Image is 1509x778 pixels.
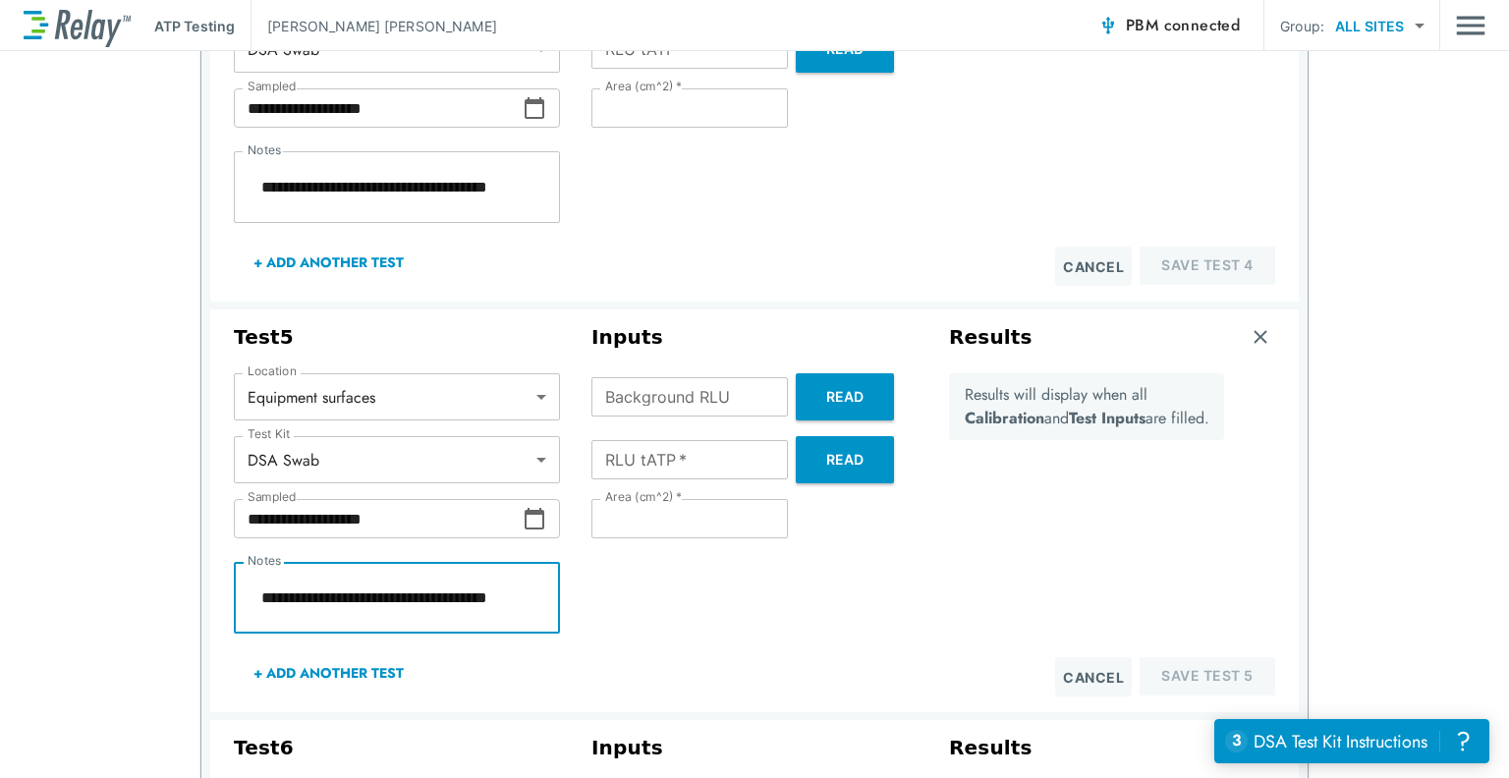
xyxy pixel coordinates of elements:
[234,649,423,696] button: + Add Another Test
[1214,719,1489,763] iframe: Resource center
[234,239,423,286] button: + Add Another Test
[1164,14,1241,36] span: connected
[605,80,682,93] label: Area (cm^2)
[1098,16,1118,35] img: Connected Icon
[248,427,291,441] label: Test Kit
[248,143,281,157] label: Notes
[248,490,297,504] label: Sampled
[591,736,918,760] h3: Inputs
[1055,247,1132,286] button: Cancel
[965,407,1044,429] b: Calibration
[965,383,1209,430] p: Results will display when all and are filled.
[24,5,131,47] img: LuminUltra Relay
[248,554,281,568] label: Notes
[591,325,918,350] h3: Inputs
[1055,657,1132,696] button: Cancel
[1090,6,1248,45] button: PBM connected
[605,490,682,504] label: Area (cm^2)
[1251,327,1270,347] img: Remove
[234,499,523,538] input: Choose date, selected date is Sep 23, 2025
[248,364,297,378] label: Location
[234,325,560,350] h3: Test 5
[234,736,560,760] h3: Test 6
[234,440,560,479] div: DSA Swab
[1069,407,1146,429] b: Test Inputs
[949,325,1033,350] h3: Results
[234,88,523,128] input: Choose date, selected date is Sep 23, 2025
[1280,16,1324,36] p: Group:
[1456,7,1485,44] img: Drawer Icon
[267,16,497,36] p: [PERSON_NAME] [PERSON_NAME]
[248,80,297,93] label: Sampled
[796,373,894,420] button: Read
[234,377,560,417] div: Equipment surfaces
[949,736,1033,760] h3: Results
[1126,12,1240,39] span: PBM
[1456,7,1485,44] button: Main menu
[796,436,894,483] button: Read
[154,16,235,36] p: ATP Testing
